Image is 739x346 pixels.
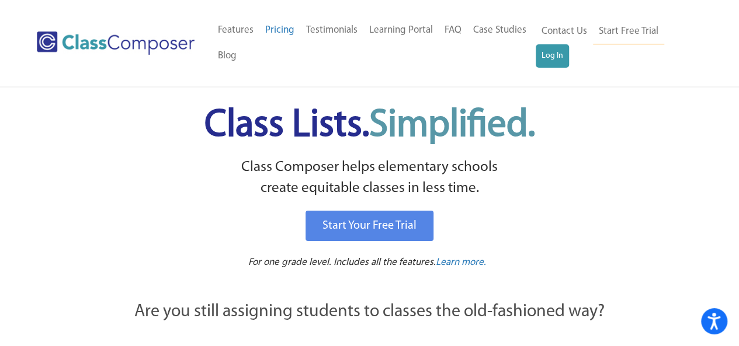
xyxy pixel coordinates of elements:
a: Start Your Free Trial [306,211,433,241]
a: Testimonials [300,18,363,43]
span: Learn more. [436,257,486,267]
span: For one grade level. Includes all the features. [248,257,436,267]
nav: Header Menu [212,18,536,69]
a: Log In [536,44,569,68]
a: Pricing [259,18,300,43]
span: Class Lists. [204,107,535,145]
a: Case Studies [467,18,532,43]
span: Simplified. [369,107,535,145]
span: Start Your Free Trial [322,220,417,232]
a: Blog [212,43,242,69]
a: Contact Us [536,19,593,44]
img: Class Composer [37,32,195,55]
p: Class Composer helps elementary schools create equitable classes in less time. [70,157,669,200]
a: Learn more. [436,256,486,270]
a: Learning Portal [363,18,439,43]
nav: Header Menu [536,19,693,68]
a: FAQ [439,18,467,43]
a: Features [212,18,259,43]
p: Are you still assigning students to classes the old-fashioned way? [72,299,668,325]
a: Start Free Trial [593,19,664,45]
